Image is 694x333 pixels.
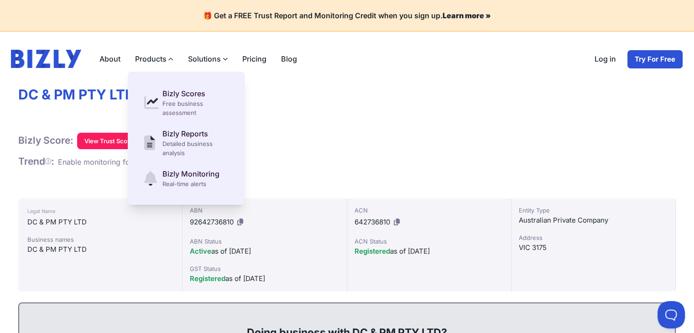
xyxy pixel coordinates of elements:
h1: Bizly Score: [18,135,73,146]
a: Bizly Monitoring Real-time alerts [139,163,234,194]
div: Address [519,233,668,242]
div: as of [DATE] [190,246,339,257]
div: Bizly Scores [162,88,228,99]
a: Blog [274,50,304,68]
div: ABN [190,206,339,215]
a: Learn more » [443,11,491,20]
div: VIC 3175 [519,242,668,253]
span: 92642736810 [190,218,234,226]
div: DC & PM PTY LTD [27,217,173,228]
div: Bizly Reports [162,128,228,139]
div: Detailed business analysis [162,139,228,157]
label: Solutions [181,50,235,68]
div: as of [DATE] [190,273,339,284]
span: Registered [355,247,390,255]
div: Entity Type [519,206,668,215]
div: Legal Name [27,206,173,217]
iframe: Toggle Customer Support [657,301,685,328]
div: as of [DATE] [355,246,504,257]
div: Business names [27,235,173,244]
div: DC & PM PTY LTD [27,244,173,255]
a: Bizly Reports Detailed business analysis [139,123,234,163]
a: Pricing [235,50,274,68]
span: 642736810 [355,218,390,226]
a: Try For Free [627,50,683,69]
div: ACN Status [355,237,504,246]
img: bizly_logo.svg [11,50,81,68]
a: Log in [587,50,623,69]
h1: DC & PM PTY LTD [18,86,676,104]
div: GST Status [190,264,339,273]
div: Australian Private Company [519,215,668,226]
span: Registered [190,274,225,283]
div: Bizly Monitoring [162,168,219,179]
div: Real-time alerts [162,179,219,188]
div: Free business assessment [162,99,228,117]
button: View Trust Score — It's Free! [77,133,175,149]
a: Bizly Scores Free business assessment [139,83,234,123]
h4: 🎁 Get a FREE Trust Report and Monitoring Credit when you sign up. [11,11,683,20]
div: Enable monitoring for trend data [58,156,170,167]
a: About [92,50,128,68]
label: Products [128,50,181,68]
span: Active [190,247,211,255]
span: Trend : [18,156,54,167]
div: ACN [355,206,504,215]
div: ABN Status [190,237,339,246]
